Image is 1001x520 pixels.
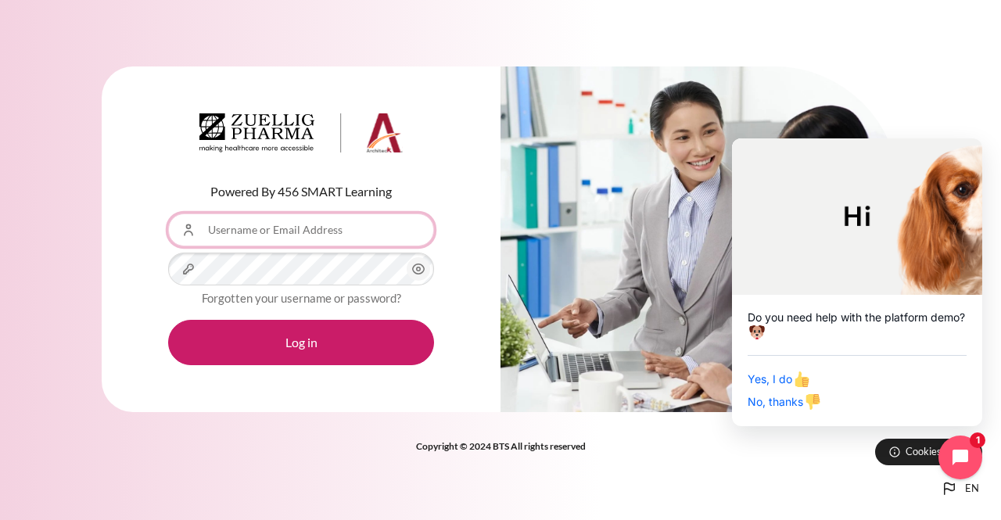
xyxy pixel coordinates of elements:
a: Forgotten your username or password? [202,291,401,305]
span: en [965,481,979,497]
span: Cookies notice [906,444,971,459]
img: Architeck [199,113,403,152]
p: Powered By 456 SMART Learning [168,182,434,201]
button: Cookies notice [875,439,982,465]
button: Log in [168,320,434,365]
a: Architeck [199,113,403,159]
strong: Copyright © 2024 BTS All rights reserved [416,440,586,452]
button: Languages [934,473,985,504]
input: Username or Email Address [168,213,434,246]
